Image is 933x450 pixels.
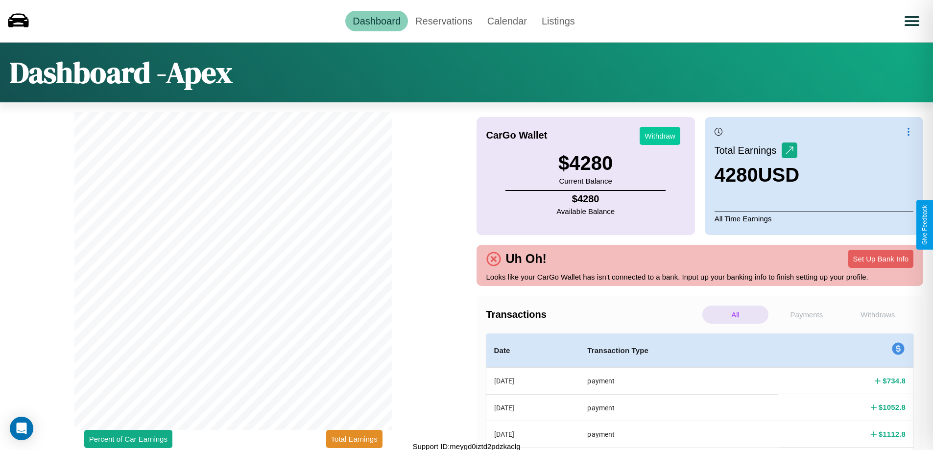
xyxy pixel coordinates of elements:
[773,306,839,324] p: Payments
[702,306,768,324] p: All
[326,430,383,448] button: Total Earnings
[486,421,580,448] th: [DATE]
[486,394,580,421] th: [DATE]
[556,205,615,218] p: Available Balance
[501,252,551,266] h4: Uh Oh!
[883,376,906,386] h4: $ 734.8
[715,142,782,159] p: Total Earnings
[640,127,680,145] button: Withdraw
[579,421,778,448] th: payment
[480,11,534,31] a: Calendar
[848,250,913,268] button: Set Up Bank Info
[558,152,613,174] h3: $ 4280
[345,11,408,31] a: Dashboard
[84,430,172,448] button: Percent of Car Earnings
[534,11,582,31] a: Listings
[494,345,572,356] h4: Date
[486,368,580,395] th: [DATE]
[921,205,928,245] div: Give Feedback
[579,368,778,395] th: payment
[408,11,480,31] a: Reservations
[10,52,233,93] h1: Dashboard - Apex
[898,7,926,35] button: Open menu
[579,394,778,421] th: payment
[715,212,913,225] p: All Time Earnings
[558,174,613,188] p: Current Balance
[10,417,33,440] div: Open Intercom Messenger
[486,309,700,320] h4: Transactions
[486,130,548,141] h4: CarGo Wallet
[845,306,911,324] p: Withdraws
[587,345,770,356] h4: Transaction Type
[556,193,615,205] h4: $ 4280
[879,429,906,439] h4: $ 1112.8
[715,164,799,186] h3: 4280 USD
[486,270,914,284] p: Looks like your CarGo Wallet has isn't connected to a bank. Input up your banking info to finish ...
[879,402,906,412] h4: $ 1052.8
